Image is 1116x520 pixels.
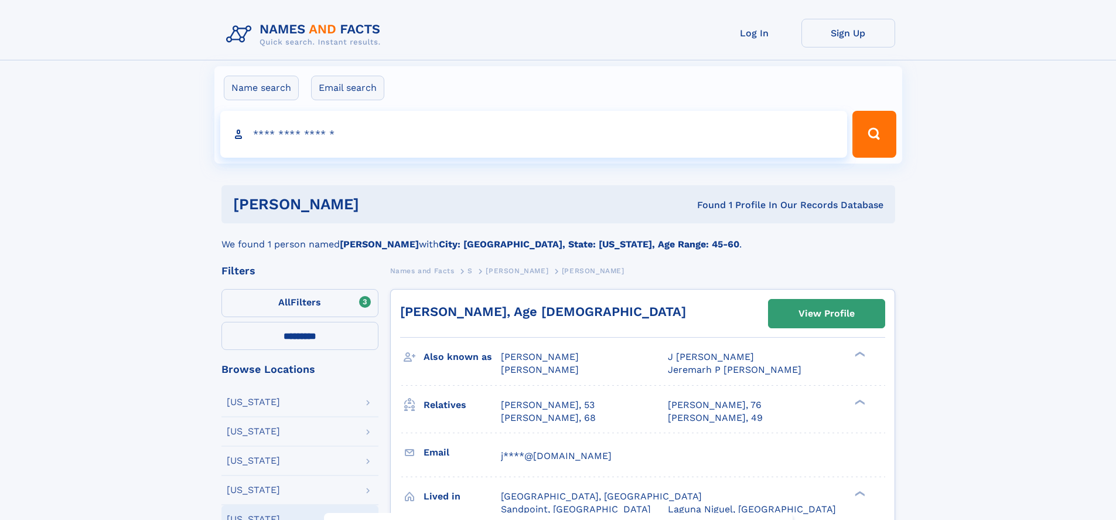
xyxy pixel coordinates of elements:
[528,199,883,212] div: Found 1 Profile In Our Records Database
[424,487,501,507] h3: Lived in
[798,300,855,327] div: View Profile
[424,347,501,367] h3: Also known as
[424,443,501,463] h3: Email
[501,412,596,424] a: [PERSON_NAME], 68
[668,412,763,424] a: [PERSON_NAME], 49
[221,364,378,375] div: Browse Locations
[501,504,651,515] span: Sandpoint, [GEOGRAPHIC_DATA]
[221,266,378,276] div: Filters
[668,351,754,362] span: J [PERSON_NAME]
[340,239,419,250] b: [PERSON_NAME]
[390,263,455,278] a: Names and Facts
[233,197,528,212] h1: [PERSON_NAME]
[221,19,390,50] img: Logo Names and Facts
[501,351,579,362] span: [PERSON_NAME]
[227,485,280,495] div: [US_STATE]
[501,491,702,502] span: [GEOGRAPHIC_DATA], [GEOGRAPHIC_DATA]
[708,19,801,47] a: Log In
[852,398,866,406] div: ❯
[486,267,548,275] span: [PERSON_NAME]
[852,490,866,497] div: ❯
[501,399,595,412] a: [PERSON_NAME], 53
[227,427,280,436] div: [US_STATE]
[668,364,801,375] span: Jeremarh P [PERSON_NAME]
[311,76,384,100] label: Email search
[467,267,473,275] span: S
[220,111,848,158] input: search input
[400,304,686,319] a: [PERSON_NAME], Age [DEMOGRAPHIC_DATA]
[486,263,548,278] a: [PERSON_NAME]
[227,456,280,465] div: [US_STATE]
[769,300,885,328] a: View Profile
[562,267,624,275] span: [PERSON_NAME]
[424,395,501,415] h3: Relatives
[224,76,299,100] label: Name search
[278,297,291,308] span: All
[439,239,739,250] b: City: [GEOGRAPHIC_DATA], State: [US_STATE], Age Range: 45-60
[467,263,473,278] a: S
[221,223,895,251] div: We found 1 person named with .
[668,399,762,412] a: [PERSON_NAME], 76
[668,504,836,515] span: Laguna Niguel, [GEOGRAPHIC_DATA]
[221,289,378,317] label: Filters
[852,111,896,158] button: Search Button
[801,19,895,47] a: Sign Up
[852,351,866,358] div: ❯
[501,364,579,375] span: [PERSON_NAME]
[227,397,280,407] div: [US_STATE]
